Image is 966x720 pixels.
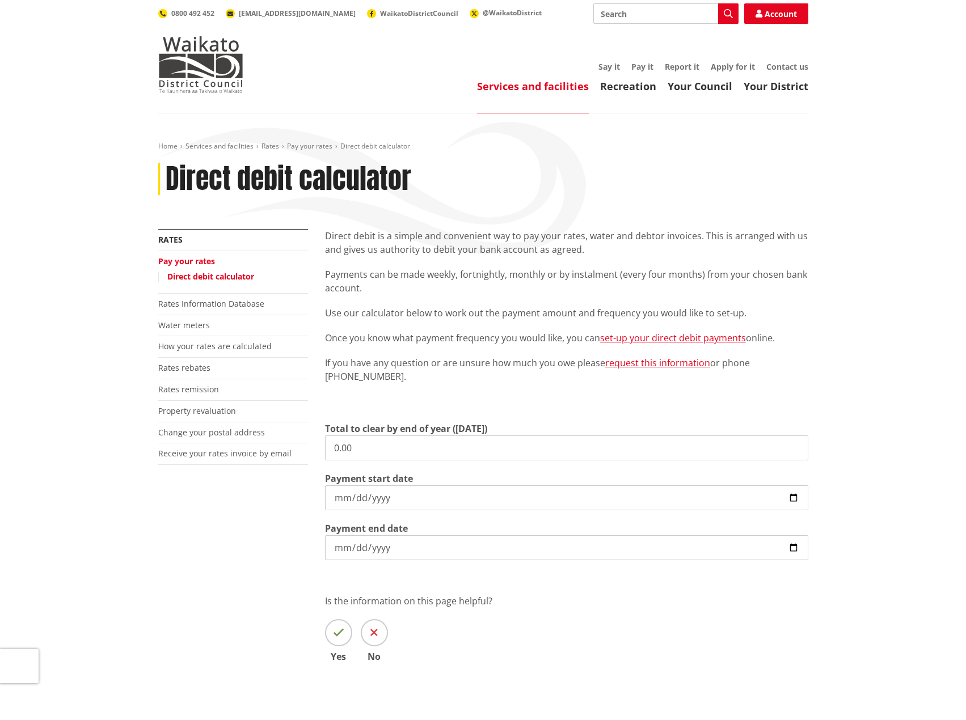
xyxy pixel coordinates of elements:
[325,422,487,435] label: Total to clear by end of year ([DATE])
[325,594,808,608] p: Is the information on this page helpful?
[325,268,808,295] p: Payments can be made weekly, fortnightly, monthly or by instalment (every four months) from your ...
[166,163,411,196] h1: Direct debit calculator
[158,405,236,416] a: Property revaluation
[261,141,279,151] a: Rates
[766,61,808,72] a: Contact us
[380,9,458,18] span: WaikatoDistrictCouncil
[158,341,272,351] a: How your rates are calculated
[744,79,808,93] a: Your District
[158,320,210,331] a: Water meters
[325,229,808,256] p: Direct debit is a simple and convenient way to pay your rates, water and debtor invoices. This is...
[158,256,215,266] a: Pay your rates
[171,9,214,18] span: 0800 492 452
[325,356,808,383] p: If you have any question or are unsure how much you owe please or phone [PHONE_NUMBER].
[744,3,808,24] a: Account
[600,332,746,344] a: set-up your direct debit payments
[185,141,254,151] a: Services and facilities
[158,384,219,395] a: Rates remission
[158,142,808,151] nav: breadcrumb
[158,362,210,373] a: Rates rebates
[158,298,264,309] a: Rates Information Database
[483,8,542,18] span: @WaikatoDistrict
[631,61,653,72] a: Pay it
[158,427,265,438] a: Change your postal address
[593,3,739,24] input: Search input
[287,141,332,151] a: Pay your rates
[605,357,710,369] a: request this information
[158,234,183,245] a: Rates
[600,79,656,93] a: Recreation
[598,61,620,72] a: Say it
[367,9,458,18] a: WaikatoDistrictCouncil
[325,652,352,661] span: Yes
[325,472,413,485] label: Payment start date
[325,331,808,345] p: Once you know what payment frequency you would like, you can online.
[158,9,214,18] a: 0800 492 452
[325,522,408,535] label: Payment end date
[158,448,292,459] a: Receive your rates invoice by email
[167,271,254,282] a: Direct debit calculator
[665,61,699,72] a: Report it
[239,9,356,18] span: [EMAIL_ADDRESS][DOMAIN_NAME]
[477,79,589,93] a: Services and facilities
[158,36,243,93] img: Waikato District Council - Te Kaunihera aa Takiwaa o Waikato
[470,8,542,18] a: @WaikatoDistrict
[361,652,388,661] span: No
[226,9,356,18] a: [EMAIL_ADDRESS][DOMAIN_NAME]
[158,141,178,151] a: Home
[340,141,410,151] span: Direct debit calculator
[711,61,755,72] a: Apply for it
[325,306,808,320] p: Use our calculator below to work out the payment amount and frequency you would like to set-up.
[668,79,732,93] a: Your Council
